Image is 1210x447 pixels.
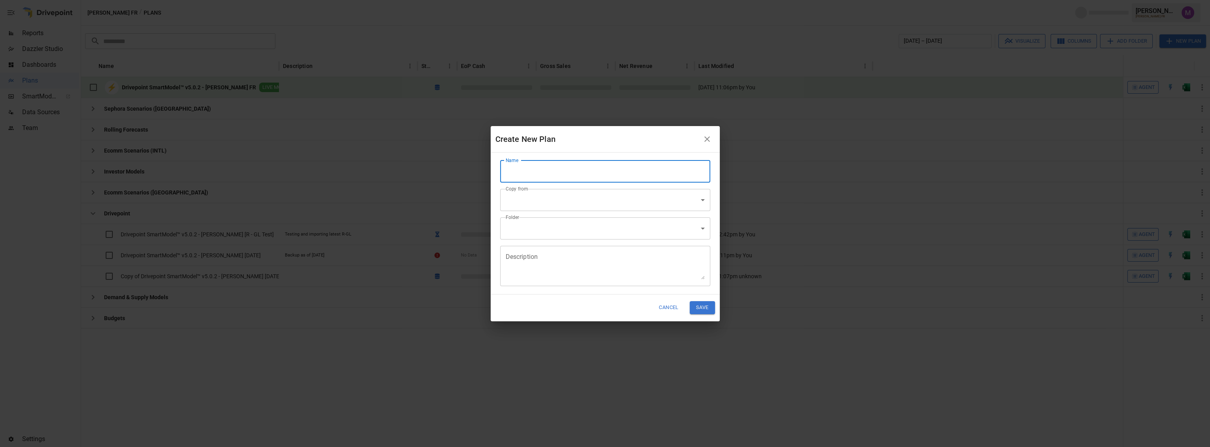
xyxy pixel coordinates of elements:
label: Name [506,157,518,164]
div: Create New Plan [495,133,699,145]
button: Save [690,301,715,314]
button: Cancel [654,301,683,314]
label: Folder [506,214,519,221]
label: Copy from [506,185,528,192]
